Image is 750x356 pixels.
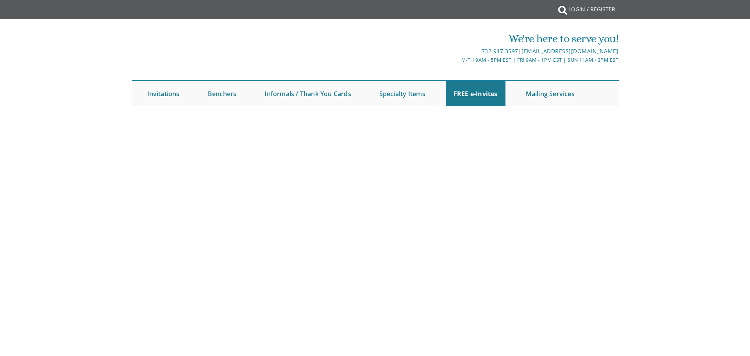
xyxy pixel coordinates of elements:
div: We're here to serve you! [294,31,618,47]
a: FREE e-Invites [446,81,505,106]
a: Benchers [200,81,245,106]
div: | [294,47,618,56]
a: Specialty Items [371,81,433,106]
a: Informals / Thank You Cards [257,81,359,106]
a: Invitations [139,81,187,106]
a: 732.947.3597 [482,47,518,55]
div: M-Th 9am - 5pm EST | Fri 9am - 1pm EST | Sun 11am - 3pm EST [294,56,618,64]
a: Mailing Services [518,81,582,106]
a: [EMAIL_ADDRESS][DOMAIN_NAME] [521,47,618,55]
